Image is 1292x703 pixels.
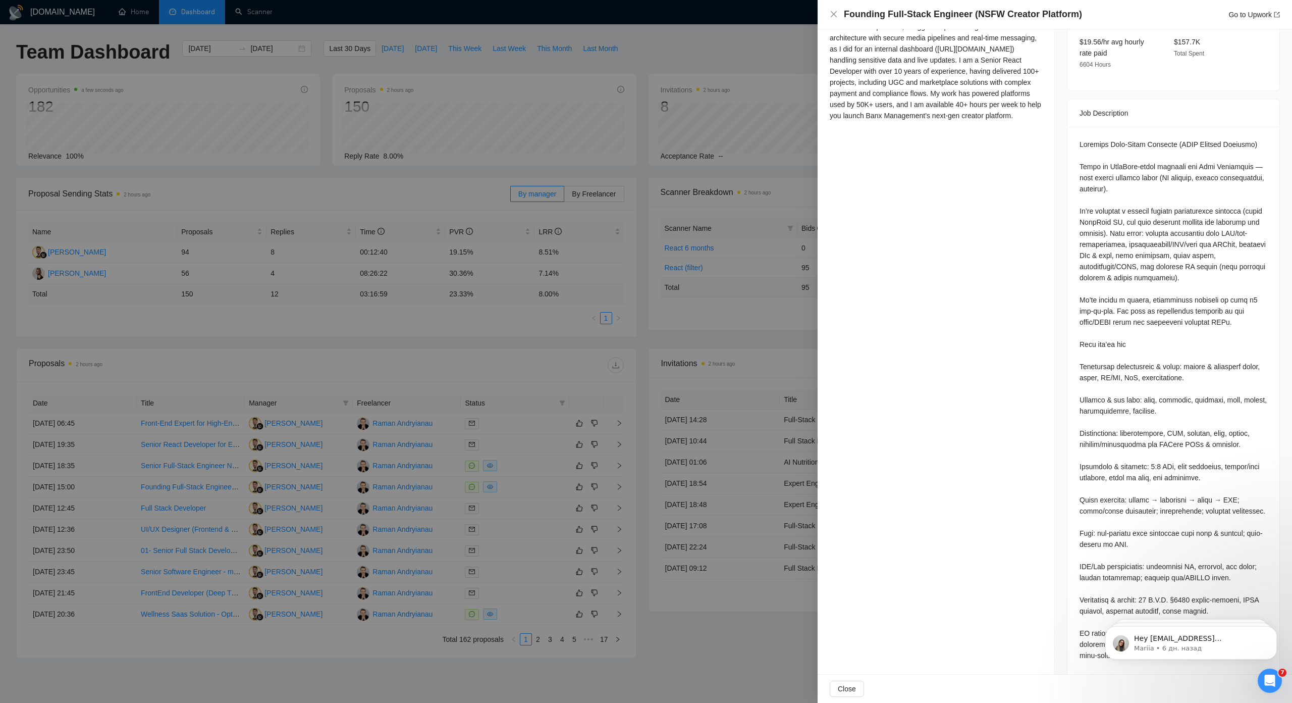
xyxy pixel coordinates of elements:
[1174,50,1204,57] span: Total Spent
[838,683,856,694] span: Close
[1258,669,1282,693] iframe: Intercom live chat
[830,681,864,697] button: Close
[1080,61,1111,68] span: 6604 Hours
[830,10,838,19] button: Close
[1080,38,1144,57] span: $19.56/hr avg hourly rate paid
[1174,38,1200,46] span: $157.7K
[1090,605,1292,676] iframe: Intercom notifications сообщение
[830,10,838,18] span: close
[1080,99,1267,127] div: Job Description
[1278,669,1286,677] span: 7
[844,8,1082,21] h4: Founding Full-Stack Engineer (NSFW Creator Platform)
[1228,11,1280,19] a: Go to Upworkexport
[1274,12,1280,18] span: export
